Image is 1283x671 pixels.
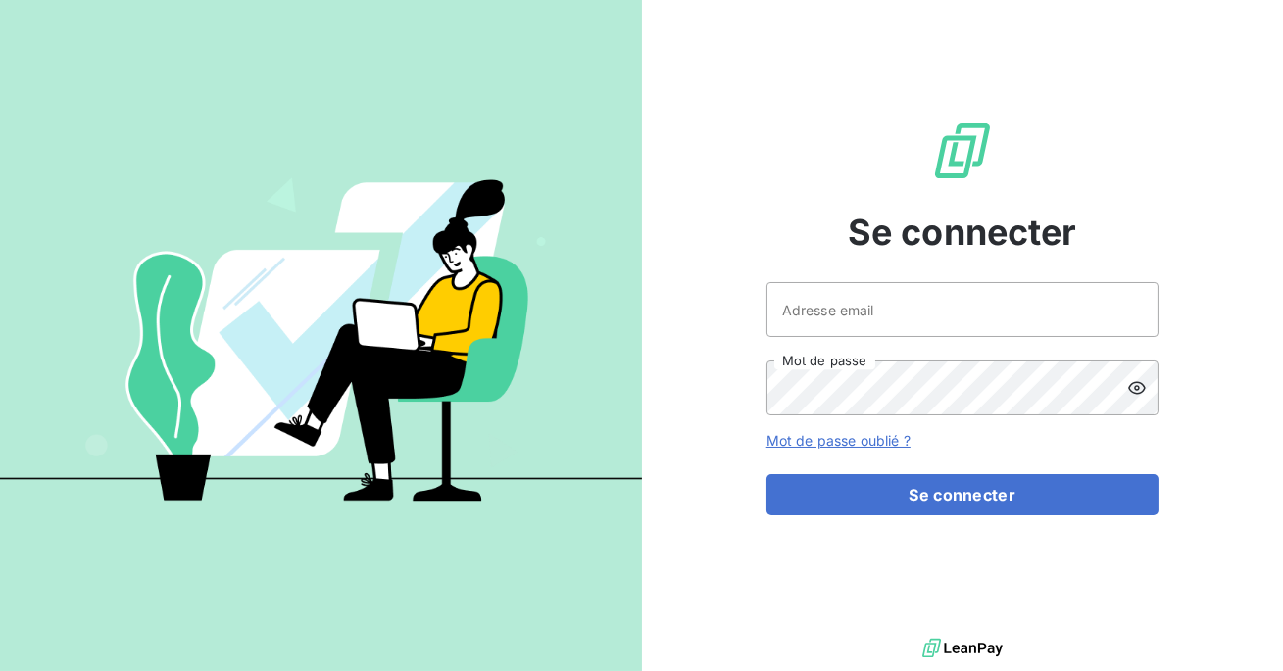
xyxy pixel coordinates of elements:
[931,120,994,182] img: Logo LeanPay
[766,432,911,449] a: Mot de passe oublié ?
[922,634,1003,663] img: logo
[848,206,1077,259] span: Se connecter
[766,474,1159,515] button: Se connecter
[766,282,1159,337] input: placeholder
